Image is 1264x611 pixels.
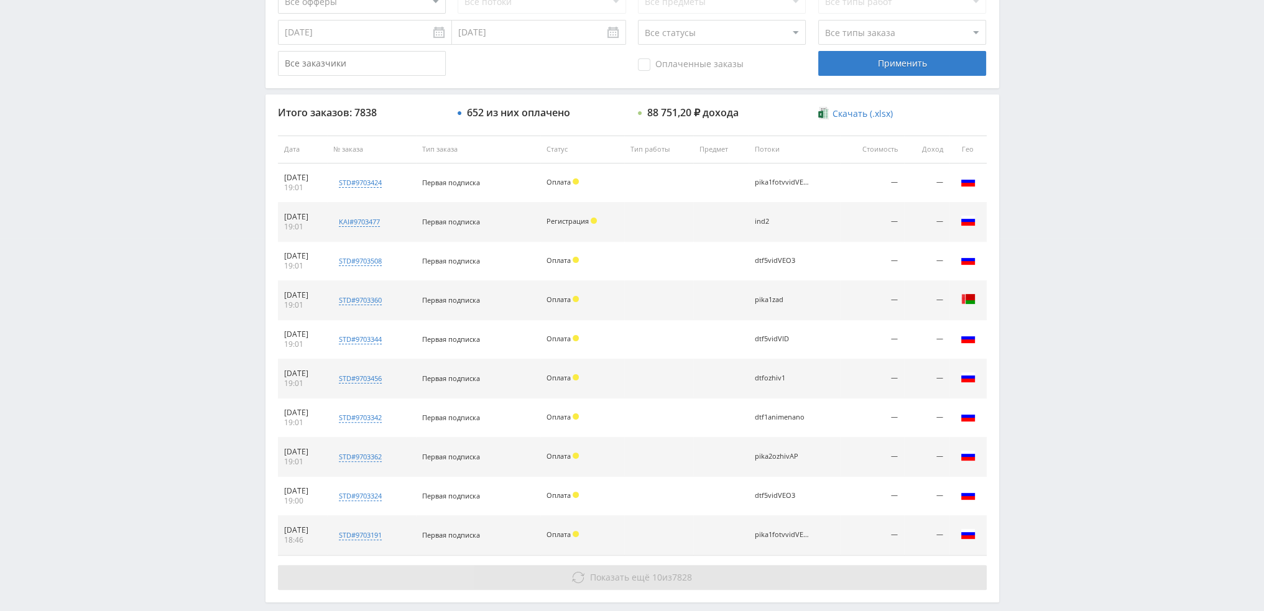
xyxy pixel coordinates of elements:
div: std#9703191 [339,530,382,540]
span: Холд [573,413,579,420]
div: 19:01 [284,418,321,428]
span: Первая подписка [422,178,480,187]
div: dtf5vidVEO3 [755,492,811,500]
div: std#9703362 [339,452,382,462]
img: rus.png [961,409,976,424]
td: — [840,477,904,516]
input: Все заказчики [278,51,446,76]
td: — [840,398,904,438]
span: Оплата [547,530,571,539]
div: 19:01 [284,379,321,388]
span: Первая подписка [422,295,480,305]
div: pika1zad [755,296,811,304]
span: Первая подписка [422,452,480,461]
td: — [840,438,904,477]
div: 19:01 [284,222,321,232]
div: std#9703360 [339,295,382,305]
img: rus.png [961,487,976,502]
span: Оплата [547,295,571,304]
span: Первая подписка [422,530,480,540]
td: — [904,203,949,242]
div: pika2ozhivAP [755,453,811,461]
th: Доход [904,136,949,163]
span: Первая подписка [422,334,480,344]
th: Дата [278,136,327,163]
span: Скачать (.xlsx) [833,109,893,119]
div: std#9703324 [339,491,382,501]
div: pika1fotvvidVEO3 [755,178,811,186]
img: xlsx [818,107,829,119]
div: std#9703424 [339,178,382,188]
td: — [840,163,904,203]
td: — [904,477,949,516]
td: — [840,203,904,242]
div: std#9703342 [339,413,382,423]
div: dtf5vidVEO3 [755,257,811,265]
div: 652 из них оплачено [467,107,570,118]
td: — [904,398,949,438]
img: blr.png [961,292,976,306]
img: rus.png [961,252,976,267]
th: Стоимость [840,136,904,163]
td: — [904,163,949,203]
span: Первая подписка [422,256,480,265]
div: 19:01 [284,339,321,349]
td: — [840,516,904,555]
div: [DATE] [284,486,321,496]
th: Предмет [693,136,748,163]
span: Оплата [547,373,571,382]
img: rus.png [961,174,976,189]
div: 88 751,20 ₽ дохода [647,107,739,118]
span: Оплата [547,177,571,186]
span: Оплата [547,451,571,461]
span: Холд [573,453,579,459]
span: Холд [573,178,579,185]
div: dtf5vidVID [755,335,811,343]
div: std#9703344 [339,334,382,344]
th: Потоки [749,136,840,163]
span: Оплата [547,490,571,500]
td: — [840,242,904,281]
span: Холд [573,492,579,498]
span: Холд [573,335,579,341]
span: Холд [573,531,579,537]
div: ind2 [755,218,811,226]
span: Оплата [547,334,571,343]
div: 19:01 [284,261,321,271]
th: Тип работы [624,136,693,163]
div: [DATE] [284,212,321,222]
td: — [904,359,949,398]
span: Холд [573,296,579,302]
span: Холд [573,257,579,263]
div: pika1fotvvidVEO3 [755,531,811,539]
img: rus.png [961,448,976,463]
span: 7828 [672,571,692,583]
div: [DATE] [284,447,321,457]
span: Оплаченные заказы [638,58,744,71]
span: Первая подписка [422,413,480,422]
div: kai#9703477 [339,217,380,227]
td: — [840,281,904,320]
div: 18:46 [284,535,321,545]
td: — [904,438,949,477]
div: dtf1animenano [755,413,811,421]
div: Применить [818,51,986,76]
td: — [904,281,949,320]
span: Первая подписка [422,491,480,500]
img: rus.png [961,526,976,541]
div: [DATE] [284,290,321,300]
div: std#9703508 [339,256,382,266]
div: [DATE] [284,329,321,339]
span: из [590,571,692,583]
div: std#9703456 [339,374,382,384]
span: Первая подписка [422,374,480,383]
th: Статус [540,136,624,163]
div: [DATE] [284,369,321,379]
span: Оплата [547,412,571,421]
td: — [840,320,904,359]
div: [DATE] [284,251,321,261]
td: — [904,516,949,555]
div: 19:01 [284,457,321,467]
div: [DATE] [284,525,321,535]
td: — [904,242,949,281]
